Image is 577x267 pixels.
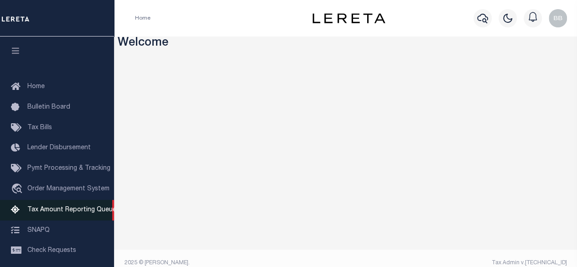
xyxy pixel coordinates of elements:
li: Home [135,14,151,22]
span: Order Management System [27,186,109,192]
span: Tax Bills [27,125,52,131]
img: logo-dark.svg [312,13,385,23]
span: Pymt Processing & Tracking [27,165,110,172]
i: travel_explore [11,183,26,195]
div: 2025 © [PERSON_NAME]. [118,259,346,267]
span: Tax Amount Reporting Queue [27,207,116,213]
span: Bulletin Board [27,104,70,110]
div: Tax Admin v.[TECHNICAL_ID] [353,259,567,267]
span: Home [27,84,45,90]
span: Check Requests [27,247,76,254]
img: svg+xml;base64,PHN2ZyB4bWxucz0iaHR0cDovL3d3dy53My5vcmcvMjAwMC9zdmciIHBvaW50ZXItZXZlbnRzPSJub25lIi... [549,9,567,27]
span: Lender Disbursement [27,145,91,151]
span: SNAPQ [27,227,50,233]
h3: Welcome [118,37,574,51]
